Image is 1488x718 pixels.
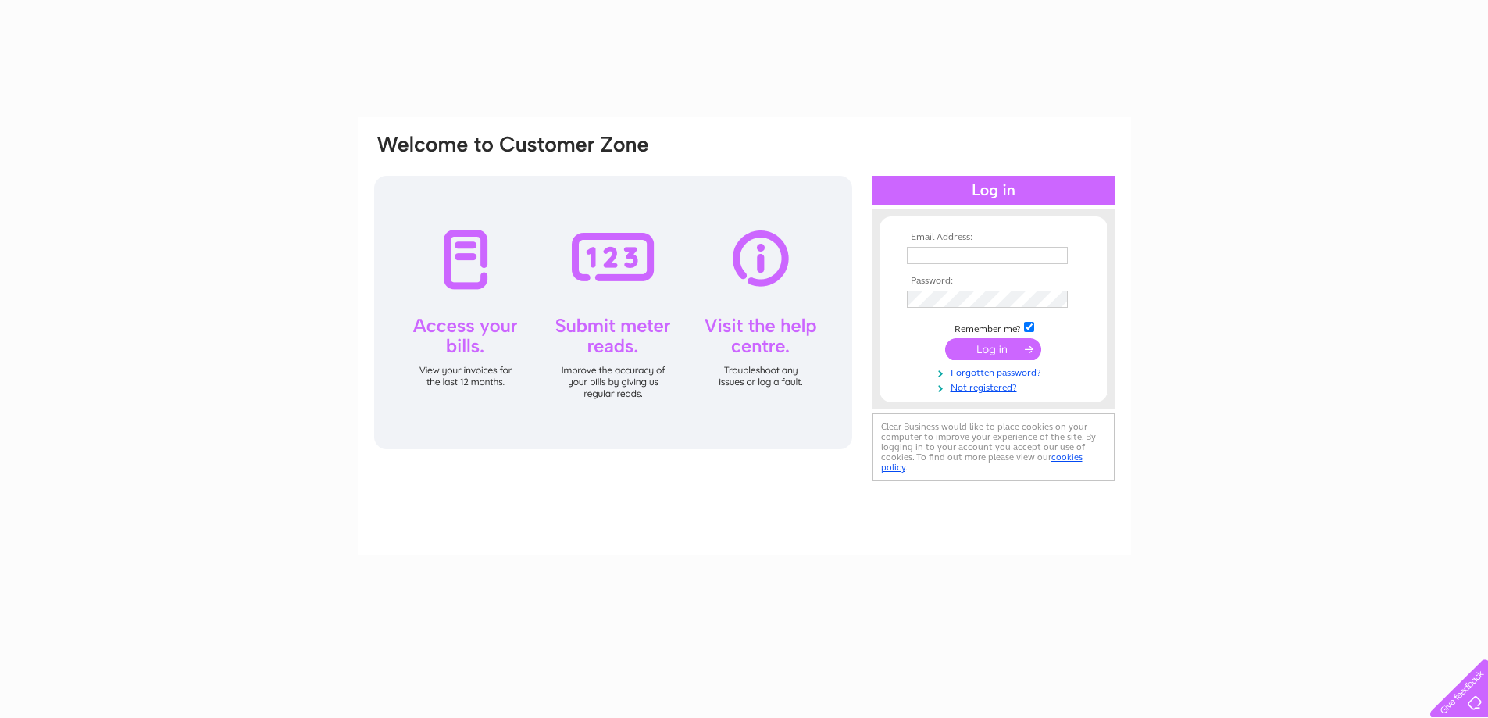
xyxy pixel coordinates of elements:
[903,232,1084,243] th: Email Address:
[872,413,1115,481] div: Clear Business would like to place cookies on your computer to improve your experience of the sit...
[903,320,1084,335] td: Remember me?
[907,379,1084,394] a: Not registered?
[945,338,1041,360] input: Submit
[903,276,1084,287] th: Password:
[881,452,1083,473] a: cookies policy
[907,364,1084,379] a: Forgotten password?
